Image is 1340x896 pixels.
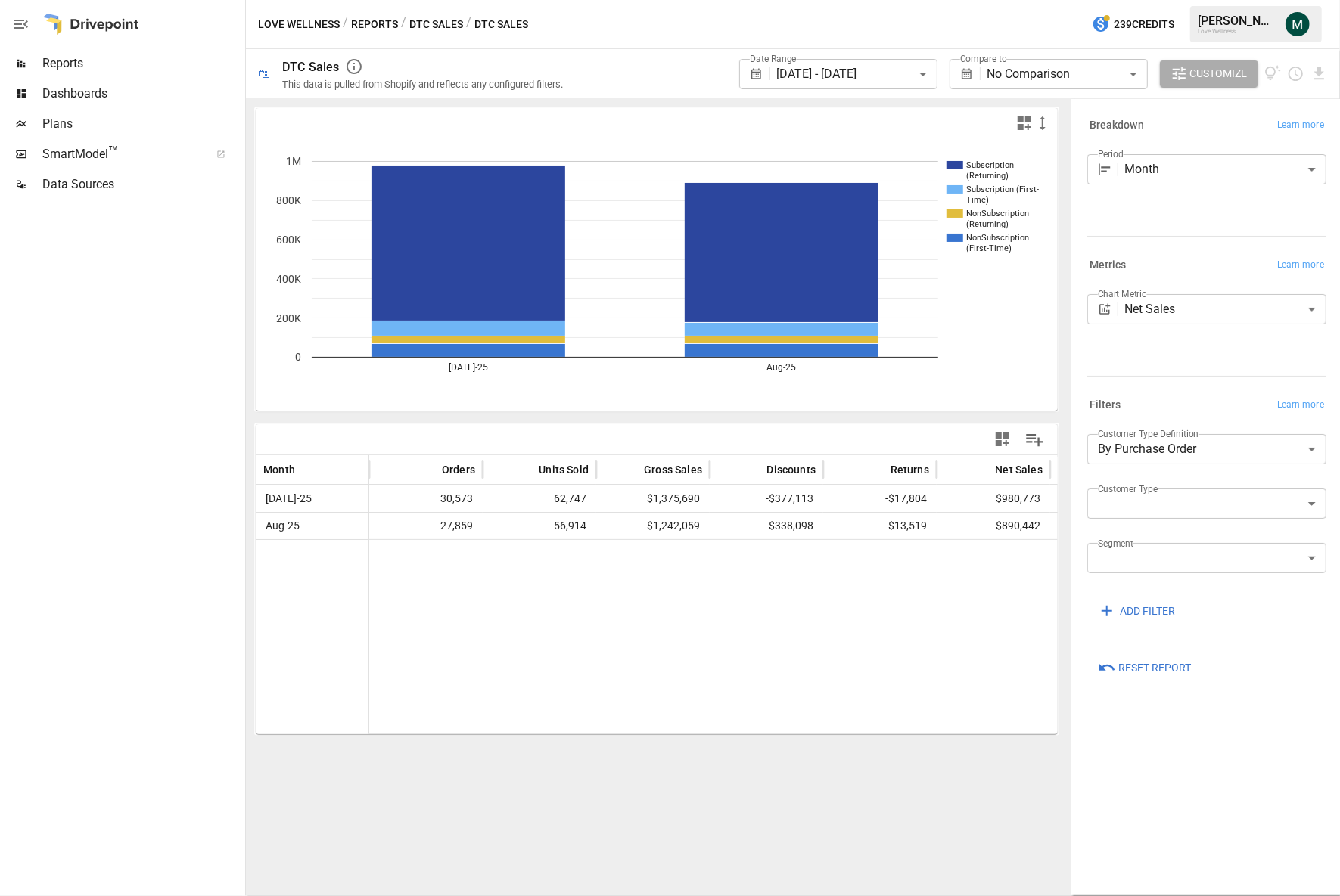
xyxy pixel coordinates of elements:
[516,459,537,480] button: Sort
[1125,154,1326,184] div: Month
[1086,11,1180,39] button: 239Credits
[621,459,642,480] button: Sort
[1098,537,1133,550] label: Segment
[966,243,1012,253] text: (First-Time)
[1120,602,1175,621] span: ADD FILTER
[1286,12,1310,36] img: Michael Cormack
[343,15,348,34] div: /
[604,485,702,512] span: $1,375,690
[944,513,1043,539] span: $890,442
[490,485,589,512] span: 62,747
[966,160,1014,170] text: Subscription
[776,59,937,89] div: [DATE] - [DATE]
[717,513,816,539] span: -$338,098
[891,462,929,477] span: Returns
[750,52,797,65] label: Date Range
[717,485,816,512] span: -$377,113
[1098,287,1147,300] label: Chart Metric
[401,15,406,34] div: /
[1264,60,1282,88] button: View documentation
[263,485,361,512] span: [DATE]-25
[539,462,589,477] span: Units Sold
[868,459,889,480] button: Sort
[449,362,488,373] text: [DATE]-25
[1277,118,1324,133] span: Learn more
[1125,294,1326,324] div: Net Sales
[442,462,475,477] span: Orders
[286,155,301,167] text: 1M
[1287,65,1304,82] button: Schedule report
[831,513,929,539] span: -$13,519
[276,234,301,246] text: 600K
[966,171,1009,181] text: (Returning)
[766,462,816,477] span: Discounts
[1087,597,1186,625] button: ADD FILTER
[960,52,1007,65] label: Compare to
[258,15,340,34] button: Love Wellness
[1198,28,1276,35] div: Love Wellness
[1310,65,1328,82] button: Download report
[1090,397,1121,414] h6: Filters
[297,459,318,480] button: Sort
[108,143,119,162] span: ™
[409,15,463,34] button: DTC Sales
[466,15,471,34] div: /
[1118,659,1191,677] span: Reset Report
[490,513,589,539] span: 56,914
[42,145,200,163] span: SmartModel
[966,209,1029,219] text: NonSubscription
[42,115,242,133] span: Plans
[1277,398,1324,413] span: Learn more
[276,273,301,285] text: 400K
[1114,15,1174,34] span: 239 Credits
[256,138,1059,411] svg: A chart.
[1090,117,1144,134] h6: Breakdown
[377,513,475,539] span: 27,859
[1190,64,1248,83] span: Customize
[995,462,1043,477] span: Net Sales
[1160,60,1258,88] button: Customize
[276,194,301,206] text: 800K
[1018,423,1052,457] button: Manage Columns
[42,54,242,73] span: Reports
[987,59,1147,89] div: No Comparison
[295,351,301,363] text: 0
[282,79,563,90] div: This data is pulled from Shopify and reflects any configured filters.
[966,219,1009,229] text: (Returning)
[351,15,398,34] button: Reports
[944,485,1043,512] span: $980,773
[1090,257,1127,274] h6: Metrics
[831,485,929,512] span: -$17,804
[966,195,989,205] text: Time)
[42,175,242,194] span: Data Sources
[604,513,702,539] span: $1,242,059
[1098,147,1124,160] label: Period
[258,67,270,81] div: 🛍
[1276,3,1319,45] button: Michael Cormack
[1087,434,1326,464] div: By Purchase Order
[282,60,339,74] div: DTC Sales
[263,513,361,539] span: Aug-25
[766,362,796,373] text: Aug-25
[377,485,475,512] span: 30,573
[1277,258,1324,273] span: Learn more
[966,233,1029,243] text: NonSubscription
[966,184,1039,194] text: Subscription (First-
[744,459,765,480] button: Sort
[1198,14,1276,28] div: [PERSON_NAME]
[276,312,301,324] text: 200K
[972,459,993,480] button: Sort
[1087,655,1202,682] button: Reset Report
[42,85,242,103] span: Dashboards
[263,462,295,477] span: Month
[1098,482,1158,495] label: Customer Type
[644,462,702,477] span: Gross Sales
[1098,427,1199,440] label: Customer Type Definition
[419,459,440,480] button: Sort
